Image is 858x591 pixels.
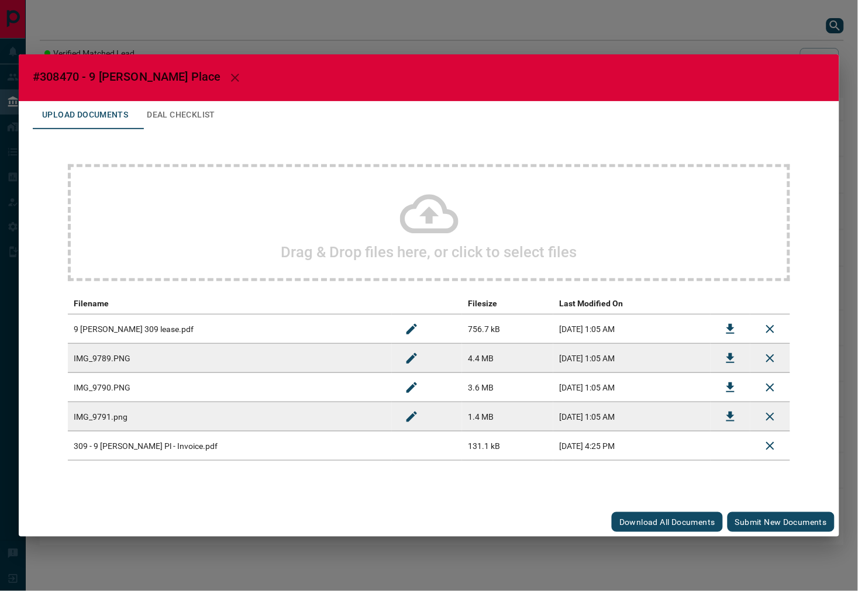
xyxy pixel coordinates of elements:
button: Remove File [756,403,784,431]
span: #308470 - 9 [PERSON_NAME] Place [33,70,221,84]
td: [DATE] 1:05 AM [553,402,711,431]
button: Download [716,344,745,372]
button: Rename [398,344,426,372]
button: Download [716,315,745,343]
th: Filename [68,293,392,314]
td: 756.7 kB [462,314,553,344]
td: 9 [PERSON_NAME] 309 lease.pdf [68,314,392,344]
div: Drag & Drop files here, or click to select files [68,164,790,281]
th: download action column [711,293,750,314]
button: Remove File [756,344,784,372]
td: IMG_9789.PNG [68,344,392,373]
h2: Drag & Drop files here, or click to select files [281,243,577,261]
td: IMG_9791.png [68,402,392,431]
td: [DATE] 1:05 AM [553,373,711,402]
td: 309 - 9 [PERSON_NAME] Pl - Invoice.pdf [68,431,392,461]
button: Download All Documents [612,512,723,532]
th: Filesize [462,293,553,314]
td: 131.1 kB [462,431,553,461]
button: Rename [398,315,426,343]
button: Remove File [756,315,784,343]
th: Last Modified On [553,293,711,314]
td: [DATE] 4:25 PM [553,431,711,461]
td: 3.6 MB [462,373,553,402]
th: edit column [392,293,462,314]
button: Delete [756,432,784,460]
td: [DATE] 1:05 AM [553,314,711,344]
button: Remove File [756,374,784,402]
button: Rename [398,374,426,402]
button: Download [716,403,745,431]
button: Deal Checklist [137,101,225,129]
th: delete file action column [750,293,790,314]
td: 1.4 MB [462,402,553,431]
td: 4.4 MB [462,344,553,373]
button: Rename [398,403,426,431]
button: Upload Documents [33,101,137,129]
td: IMG_9790.PNG [68,373,392,402]
button: Download [716,374,745,402]
button: Submit new documents [728,512,835,532]
td: [DATE] 1:05 AM [553,344,711,373]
